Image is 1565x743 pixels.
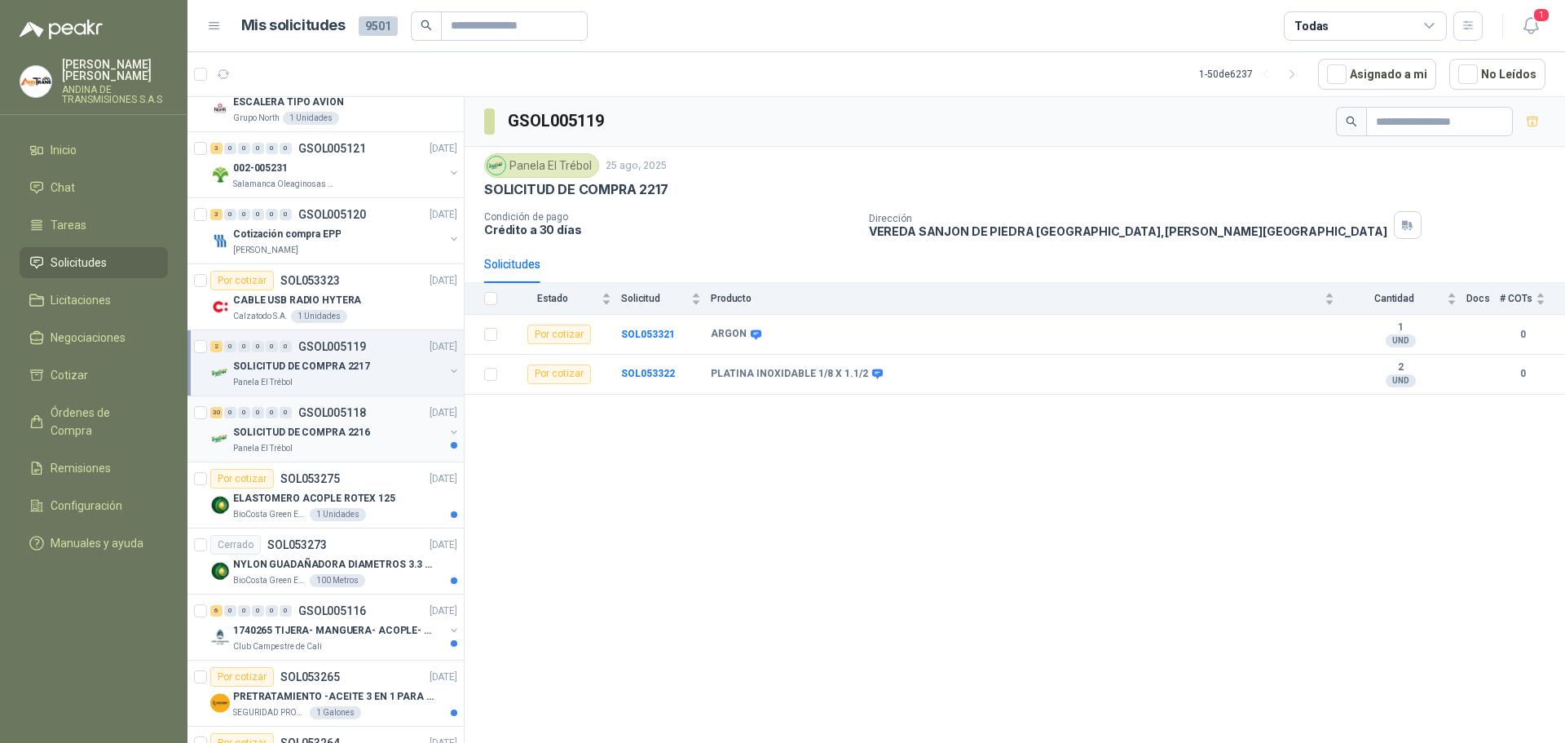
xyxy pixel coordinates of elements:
div: 1 Unidades [310,508,366,521]
span: Remisiones [51,459,111,477]
p: Condición de pago [484,211,856,223]
span: Manuales y ayuda [51,534,143,552]
p: SOL053265 [280,671,340,683]
p: Cotización compra EPP [233,227,341,242]
a: CerradoSOL053273[DATE] Company LogoNYLON GUADAÑADORA DIAMETROS 3.3 mmBioCosta Green Energy S.A.S1... [187,529,464,595]
span: Estado [507,293,598,304]
p: GSOL005120 [298,209,366,220]
h1: Mis solicitudes [241,14,346,38]
p: GSOL005118 [298,407,366,418]
a: Negociaciones [20,322,168,353]
div: Por cotizar [210,469,274,489]
span: Negociaciones [51,329,126,347]
p: Grupo North [233,112,280,125]
div: 0 [224,341,236,352]
div: 0 [280,209,292,220]
th: Estado [507,283,621,315]
p: SEGURIDAD PROVISER LTDA [233,706,306,719]
p: SOLICITUD DE COMPRA 2217 [484,181,668,198]
p: BioCosta Green Energy S.A.S [233,508,306,521]
div: 1 Galones [310,706,361,719]
span: 1 [1532,7,1550,23]
span: Inicio [51,141,77,159]
a: Por cotizarSOL053265[DATE] Company LogoPRETRATAMIENTO -ACEITE 3 EN 1 PARA ARMAMENTOSEGURIDAD PROV... [187,661,464,727]
a: Solicitudes [20,247,168,278]
p: Salamanca Oleaginosas SAS [233,178,336,191]
th: Producto [711,283,1344,315]
img: Logo peakr [20,20,103,39]
span: Tareas [51,216,86,234]
div: 0 [252,605,264,617]
span: Solicitudes [51,254,107,272]
a: Cotizar [20,360,168,391]
div: 30 [210,407,223,418]
div: 0 [266,605,278,617]
p: GSOL005116 [298,605,366,617]
p: Crédito a 30 días [484,223,856,237]
p: [PERSON_NAME] [PERSON_NAME] [62,59,168,82]
div: 0 [238,143,250,154]
a: Manuales y ayuda [20,528,168,559]
p: [PERSON_NAME] [233,244,298,257]
p: [DATE] [430,141,457,157]
th: # COTs [1500,283,1565,315]
img: Company Logo [210,165,230,184]
p: [DATE] [430,207,457,223]
span: Chat [51,179,75,197]
p: Calzatodo S.A. [233,310,288,323]
a: SOL053322 [621,368,675,379]
div: Cerrado [210,535,261,555]
button: 1 [1516,11,1545,41]
a: 3 0 0 0 0 0 GSOL005121[DATE] Company Logo002-005231Salamanca Oleaginosas SAS [210,139,461,191]
span: Órdenes de Compra [51,404,152,440]
p: [DATE] [430,273,457,289]
th: Solicitud [621,283,711,315]
div: 0 [280,605,292,617]
img: Company Logo [487,157,505,175]
div: 0 [224,143,236,154]
span: Configuración [51,497,122,515]
a: Chat [20,172,168,203]
div: UND [1386,334,1416,347]
th: Cantidad [1344,283,1466,315]
div: 6 [210,605,223,617]
button: No Leídos [1449,59,1545,90]
b: 0 [1500,327,1545,343]
div: 0 [238,209,250,220]
a: Por cotizarSOL053275[DATE] Company LogoELASTOMERO ACOPLE ROTEX 125BioCosta Green Energy S.A.S1 Un... [187,462,464,529]
a: 2 0 0 0 0 0 GSOL005119[DATE] Company LogoSOLICITUD DE COMPRA 2217Panela El Trébol [210,337,461,389]
span: Producto [711,293,1321,304]
div: 1 Unidades [291,310,347,323]
button: Asignado a mi [1318,59,1436,90]
span: # COTs [1500,293,1532,304]
p: 25 ago, 2025 [606,158,667,174]
b: 2 [1344,361,1457,374]
span: Licitaciones [51,291,111,309]
span: search [421,20,432,31]
span: search [1346,116,1357,127]
b: 1 [1344,321,1457,334]
div: 100 Metros [310,574,365,587]
p: [DATE] [430,405,457,421]
h3: GSOL005119 [508,108,606,134]
b: PLATINA INOXIDABLE 1/8 X 1.1/2 [711,368,868,381]
a: Por cotizarSOL053340[DATE] Company LogoESCALERA TIPO AVIONGrupo North1 Unidades [187,66,464,132]
b: 0 [1500,366,1545,382]
p: ESCALERA TIPO AVION [233,95,344,110]
a: Licitaciones [20,285,168,316]
div: 2 [210,341,223,352]
p: BioCosta Green Energy S.A.S [233,574,306,587]
div: Por cotizar [210,667,274,687]
a: 3 0 0 0 0 0 GSOL005120[DATE] Company LogoCotización compra EPP[PERSON_NAME] [210,205,461,257]
div: 0 [238,341,250,352]
img: Company Logo [210,627,230,647]
a: Configuración [20,490,168,521]
div: Por cotizar [210,271,274,290]
img: Company Logo [20,66,51,97]
a: Por cotizarSOL053323[DATE] Company LogoCABLE USB RADIO HYTERACalzatodo S.A.1 Unidades [187,264,464,330]
div: 0 [266,143,278,154]
a: 6 0 0 0 0 0 GSOL005116[DATE] Company Logo1740265 TIJERA- MANGUERA- ACOPLE- SURTIDORESClub Campest... [210,601,461,653]
div: Panela El Trébol [484,153,599,178]
p: Club Campestre de Cali [233,640,322,653]
div: 0 [224,407,236,418]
